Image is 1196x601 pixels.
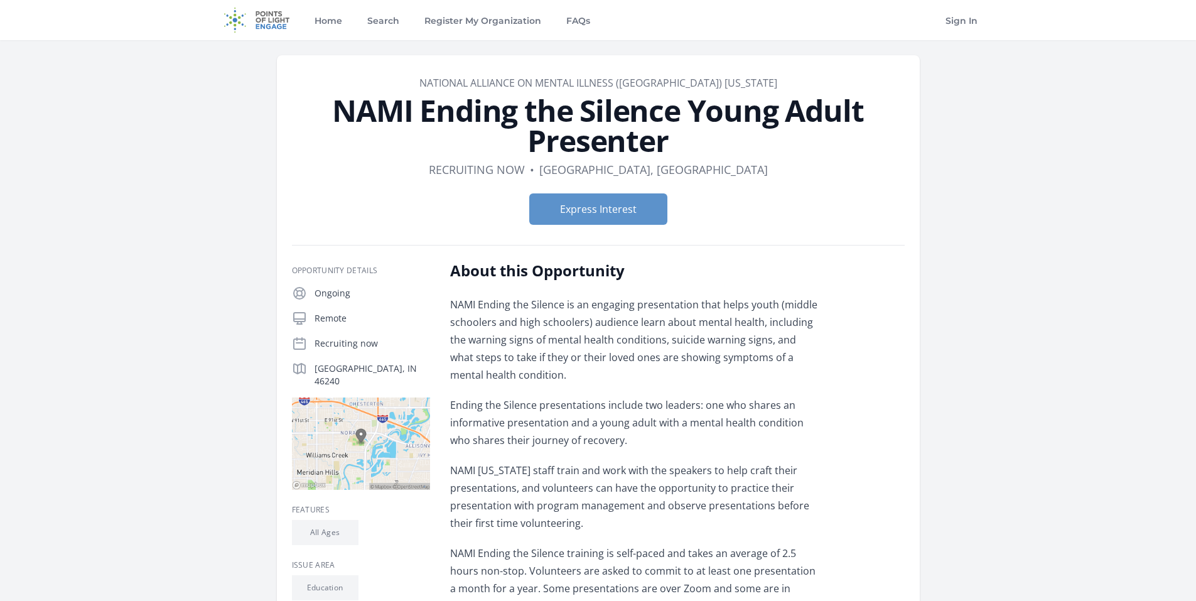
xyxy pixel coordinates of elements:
h3: Issue area [292,560,430,570]
h1: NAMI Ending the Silence Young Adult Presenter [292,95,905,156]
p: NAMI Ending the Silence is an engaging presentation that helps youth (middle schoolers and high s... [450,296,817,384]
h3: Features [292,505,430,515]
dd: Recruiting now [429,161,525,178]
a: National Alliance on Mental Illness ([GEOGRAPHIC_DATA]) [US_STATE] [419,76,777,90]
img: Map [292,398,430,490]
p: Ending the Silence presentations include two leaders: one who shares an informative presentation ... [450,396,817,449]
h2: About this Opportunity [450,261,817,281]
p: Ongoing [315,287,430,300]
li: All Ages [292,520,358,545]
h3: Opportunity Details [292,266,430,276]
li: Education [292,575,358,600]
p: [GEOGRAPHIC_DATA], IN 46240 [315,362,430,387]
div: • [530,161,534,178]
p: Remote [315,312,430,325]
button: Express Interest [529,193,667,225]
dd: [GEOGRAPHIC_DATA], [GEOGRAPHIC_DATA] [539,161,768,178]
p: Recruiting now [315,337,430,350]
p: NAMI [US_STATE] staff train and work with the speakers to help craft their presentations, and vol... [450,462,817,532]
